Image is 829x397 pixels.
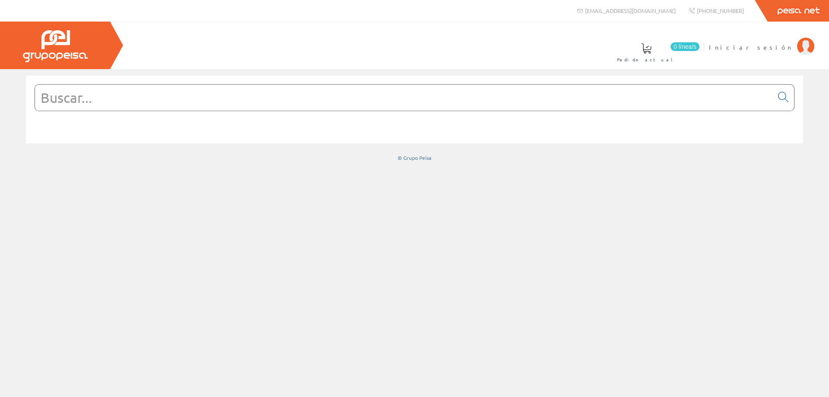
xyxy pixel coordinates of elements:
[617,55,676,64] span: Pedido actual
[709,36,814,44] a: Iniciar sesión
[697,7,744,14] span: [PHONE_NUMBER]
[35,85,773,111] input: Buscar...
[23,30,88,62] img: Grupo Peisa
[585,7,676,14] span: [EMAIL_ADDRESS][DOMAIN_NAME]
[26,154,803,162] div: © Grupo Peisa
[709,43,793,51] span: Iniciar sesión
[671,42,699,51] span: 0 línea/s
